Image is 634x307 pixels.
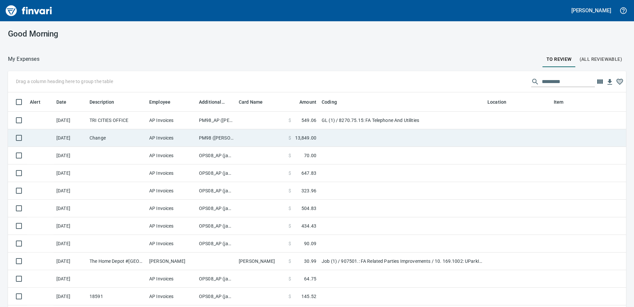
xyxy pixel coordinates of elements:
[605,77,615,87] button: Download Table
[301,170,316,176] span: 647.83
[147,253,196,270] td: [PERSON_NAME]
[288,117,291,124] span: $
[487,98,515,106] span: Location
[54,288,87,305] td: [DATE]
[147,235,196,253] td: AP Invoices
[288,135,291,141] span: $
[30,98,40,106] span: Alert
[304,240,316,247] span: 90.09
[87,288,147,305] td: 18591
[288,223,291,229] span: $
[16,78,113,85] p: Drag a column heading here to group the table
[319,112,485,129] td: GL (1) / 8270.75.15: FA Telephone And Utilities
[56,98,67,106] span: Date
[288,240,291,247] span: $
[54,270,87,288] td: [DATE]
[291,98,316,106] span: Amount
[147,182,196,200] td: AP Invoices
[90,98,114,106] span: Description
[147,147,196,164] td: AP Invoices
[54,112,87,129] td: [DATE]
[87,112,147,129] td: TRI CITIES OFFICE
[304,275,316,282] span: 64.75
[196,147,236,164] td: OPS08_AP (janettep, samr)
[30,98,49,106] span: Alert
[147,164,196,182] td: AP Invoices
[196,217,236,235] td: OPS08_AP (janettep, samr)
[288,275,291,282] span: $
[196,129,236,147] td: PM98 ([PERSON_NAME], [PERSON_NAME])
[295,135,316,141] span: 13,849.00
[487,98,506,106] span: Location
[8,55,39,63] p: My Expenses
[54,253,87,270] td: [DATE]
[236,253,286,270] td: [PERSON_NAME]
[319,253,485,270] td: Job (1) / 907501.: FA Related Parties Improvements / 10. 169.1002: UParkIt Vancouver Misc. Projec...
[571,7,611,14] h5: [PERSON_NAME]
[54,129,87,147] td: [DATE]
[299,98,316,106] span: Amount
[570,5,613,16] button: [PERSON_NAME]
[4,3,54,19] img: Finvari
[288,205,291,212] span: $
[196,288,236,305] td: OPS08_AP (janettep, samr)
[149,98,179,106] span: Employee
[595,77,605,87] button: Choose columns to display
[8,29,203,39] h3: Good Morning
[54,200,87,217] td: [DATE]
[196,235,236,253] td: OPS08_AP (janettep, samr)
[147,288,196,305] td: AP Invoices
[8,55,39,63] nav: breadcrumb
[288,258,291,264] span: $
[149,98,170,106] span: Employee
[580,55,622,63] span: (All Reviewable)
[196,182,236,200] td: OPS08_AP (janettep, samr)
[301,205,316,212] span: 504.83
[322,98,346,106] span: Coding
[196,164,236,182] td: OPS08_AP (janettep, samr)
[546,55,572,63] span: To Review
[199,98,233,106] span: Additional Reviewer
[239,98,271,106] span: Card Name
[54,164,87,182] td: [DATE]
[288,187,291,194] span: $
[56,98,75,106] span: Date
[288,152,291,159] span: $
[90,98,123,106] span: Description
[304,152,316,159] span: 70.00
[288,293,291,300] span: $
[147,112,196,129] td: AP Invoices
[54,147,87,164] td: [DATE]
[301,293,316,300] span: 145.52
[196,200,236,217] td: OPS08_AP (janettep, samr)
[301,187,316,194] span: 323.96
[147,200,196,217] td: AP Invoices
[147,217,196,235] td: AP Invoices
[147,270,196,288] td: AP Invoices
[554,98,564,106] span: Item
[301,117,316,124] span: 549.06
[199,98,225,106] span: Additional Reviewer
[239,98,263,106] span: Card Name
[54,235,87,253] td: [DATE]
[196,112,236,129] td: PM98_AP ([PERSON_NAME], [PERSON_NAME])
[196,270,236,288] td: OPS08_AP (janettep, samr)
[147,129,196,147] td: AP Invoices
[615,77,625,87] button: Column choices favorited. Click to reset to default
[288,170,291,176] span: $
[304,258,316,264] span: 30.99
[554,98,572,106] span: Item
[54,217,87,235] td: [DATE]
[301,223,316,229] span: 434.43
[54,182,87,200] td: [DATE]
[87,129,147,147] td: Change
[87,253,147,270] td: The Home Depot #[GEOGRAPHIC_DATA]
[322,98,337,106] span: Coding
